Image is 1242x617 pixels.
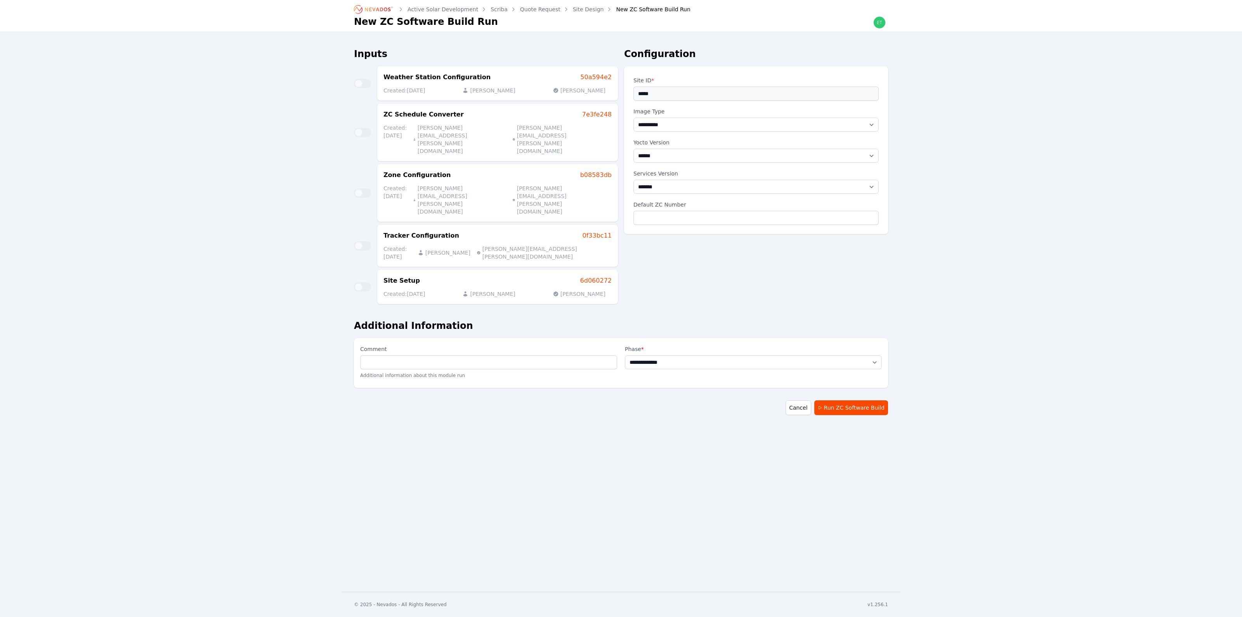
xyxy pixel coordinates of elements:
label: Default ZC Number [633,200,879,211]
a: Active Solar Development [408,5,478,13]
p: [PERSON_NAME][EMAIL_ADDRESS][PERSON_NAME][DOMAIN_NAME] [413,184,506,216]
a: b08583db [580,170,612,180]
a: Scriba [491,5,508,13]
h1: New ZC Software Build Run [354,16,498,28]
h2: Configuration [624,48,888,60]
p: [PERSON_NAME][EMAIL_ADDRESS][PERSON_NAME][DOMAIN_NAME] [477,245,605,261]
p: [PERSON_NAME] [462,87,515,94]
label: Phase [625,344,882,354]
p: [PERSON_NAME][EMAIL_ADDRESS][PERSON_NAME][DOMAIN_NAME] [512,124,605,155]
label: Services Version [633,169,879,178]
div: © 2025 - Nevados - All Rights Reserved [354,601,447,608]
p: [PERSON_NAME][EMAIL_ADDRESS][PERSON_NAME][DOMAIN_NAME] [512,184,605,216]
h3: Zone Configuration [383,170,451,180]
a: Cancel [786,400,811,415]
h3: Weather Station Configuration [383,73,491,82]
label: Image Type [633,107,879,116]
label: Comment [360,344,617,355]
p: Created: [DATE] [383,124,407,155]
p: [PERSON_NAME] [553,87,605,94]
a: 6d060272 [580,276,612,285]
a: Quote Request [520,5,560,13]
a: Site Design [573,5,604,13]
p: [PERSON_NAME] [418,245,470,261]
p: [PERSON_NAME] [553,290,605,298]
p: Additional information about this module run [360,369,617,382]
p: Created: [DATE] [383,290,425,298]
label: Site ID [633,76,879,87]
p: Created: [DATE] [383,87,425,94]
img: ethan.harte@nevados.solar [873,16,886,29]
button: Run ZC Software Build [814,400,888,415]
a: 50a594e2 [580,73,612,82]
a: 7e3fe248 [582,110,612,119]
p: Created: [DATE] [383,184,407,216]
p: [PERSON_NAME][EMAIL_ADDRESS][PERSON_NAME][DOMAIN_NAME] [413,124,506,155]
h2: Additional Information [354,320,888,332]
label: Yocto Version [633,138,879,147]
nav: Breadcrumb [354,3,690,16]
div: New ZC Software Build Run [605,5,690,13]
h3: Site Setup [383,276,420,285]
p: Created: [DATE] [383,245,411,261]
h3: Tracker Configuration [383,231,459,240]
a: 0f33bc11 [583,231,612,240]
p: [PERSON_NAME] [462,290,515,298]
div: v1.256.1 [867,601,888,608]
h2: Inputs [354,48,618,60]
h3: ZC Schedule Converter [383,110,464,119]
